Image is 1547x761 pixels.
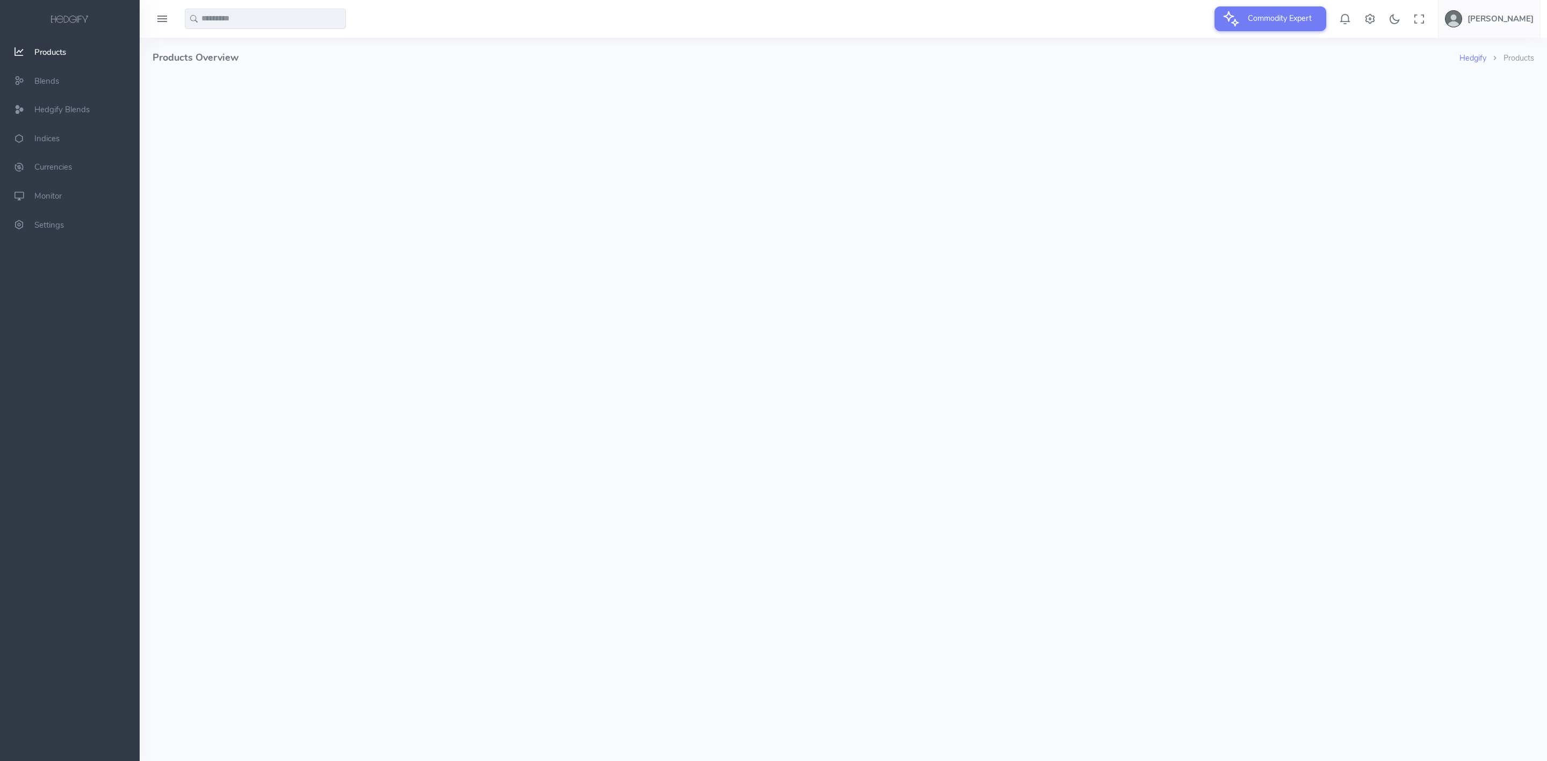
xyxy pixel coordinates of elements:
[1445,10,1462,27] img: user-image
[1241,6,1318,30] span: Commodity Expert
[34,133,60,144] span: Indices
[1215,6,1326,31] button: Commodity Expert
[34,191,62,201] span: Monitor
[153,38,1459,78] h4: Products Overview
[1459,53,1486,63] a: Hedgify
[1215,13,1326,24] a: Commodity Expert
[34,104,90,115] span: Hedgify Blends
[49,14,91,26] img: logo
[1468,15,1534,23] h5: [PERSON_NAME]
[1486,53,1534,64] li: Products
[34,220,64,230] span: Settings
[34,76,59,86] span: Blends
[34,47,66,57] span: Products
[34,162,72,173] span: Currencies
